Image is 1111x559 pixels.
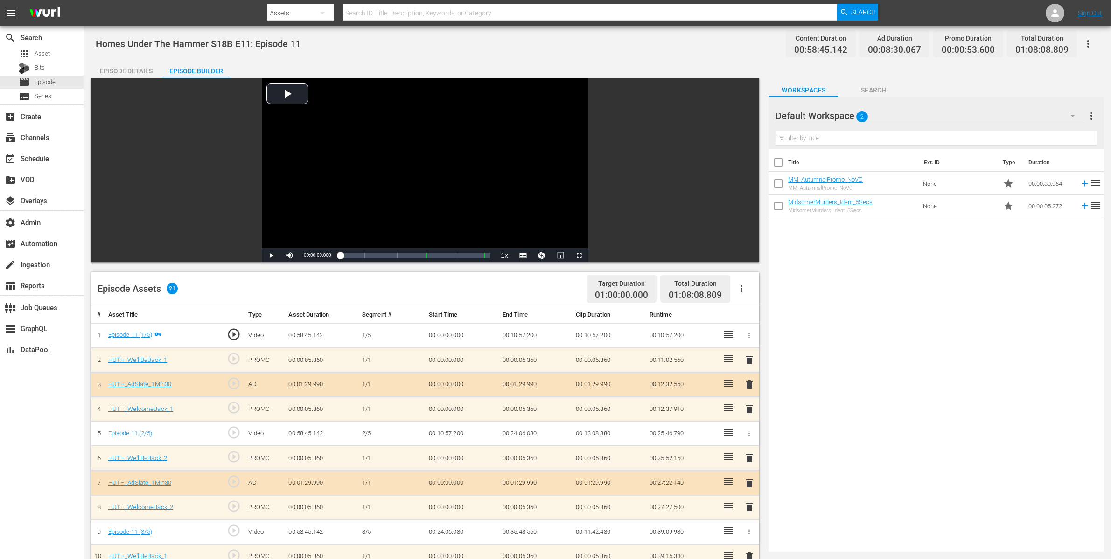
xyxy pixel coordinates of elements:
[227,524,241,538] span: play_circle_outline
[744,403,755,416] button: delete
[245,495,285,520] td: PROMO
[646,495,720,520] td: 00:27:27.500
[572,323,646,348] td: 00:10:57.200
[572,306,646,324] th: Clip Duration
[1078,9,1102,17] a: Sign Out
[425,372,499,397] td: 00:00:00.000
[285,306,358,324] th: Asset Duration
[35,92,51,101] span: Series
[646,446,720,471] td: 00:25:52.150
[1003,200,1014,212] span: Promo
[91,495,105,520] td: 8
[851,4,876,21] span: Search
[857,107,868,127] span: 2
[227,474,241,488] span: play_circle_outline
[794,32,847,45] div: Content Duration
[5,323,16,334] span: GraphQL
[227,499,241,513] span: play_circle_outline
[358,397,425,422] td: 1/1
[19,48,30,59] span: Asset
[744,452,755,465] button: delete
[646,471,720,495] td: 00:27:22.140
[108,528,152,535] a: Episode 11 (3/5)
[91,372,105,397] td: 3
[1023,149,1079,176] th: Duration
[918,149,997,176] th: Ext. ID
[5,344,16,355] span: DataPool
[572,471,646,495] td: 00:01:29.990
[744,476,755,489] button: delete
[5,217,16,228] span: Admin
[595,290,648,301] span: 01:00:00.000
[499,495,573,520] td: 00:00:05.360
[919,195,999,217] td: None
[167,283,178,294] span: 21
[285,372,358,397] td: 00:01:29.990
[358,348,425,373] td: 1/1
[108,381,172,388] a: HUTH_AdSlate_1Min30
[1086,105,1097,127] button: more_vert
[161,60,231,78] button: Episode Builder
[572,520,646,545] td: 00:11:42.480
[788,185,863,191] div: MM_AutumnalPromo_NoVO
[285,446,358,471] td: 00:00:05.360
[5,174,16,185] span: VOD
[285,520,358,545] td: 00:58:45.142
[245,348,285,373] td: PROMO
[1025,172,1076,195] td: 00:00:30.964
[425,348,499,373] td: 00:00:00.000
[1086,110,1097,121] span: more_vert
[108,331,152,338] a: Episode 11 (1/5)
[499,471,573,495] td: 00:01:29.990
[227,327,241,341] span: play_circle_outline
[358,495,425,520] td: 1/1
[646,421,720,446] td: 00:25:46.790
[572,348,646,373] td: 00:00:05.360
[5,195,16,206] span: Overlays
[22,2,67,24] img: ans4CAIJ8jUAAAAAAAAAAAAAAAAAAAAAAAAgQb4GAAAAAAAAAAAAAAAAAAAAAAAAJMjXAAAAAAAAAAAAAAAAAAAAAAAAgAT5G...
[788,198,873,205] a: MidsomerMurders_Ident_5Secs
[91,323,105,348] td: 1
[91,520,105,545] td: 9
[227,352,241,366] span: play_circle_outline
[5,132,16,143] span: Channels
[262,78,588,262] div: Video Player
[98,283,178,294] div: Episode Assets
[285,323,358,348] td: 00:58:45.142
[425,421,499,446] td: 00:10:57.200
[280,248,299,262] button: Mute
[358,520,425,545] td: 3/5
[425,471,499,495] td: 00:00:00.000
[108,503,174,510] a: HUTH_WelcomeBack_2
[744,403,755,415] span: delete
[572,446,646,471] td: 00:00:05.360
[744,379,755,390] span: delete
[425,520,499,545] td: 00:24:06.080
[91,421,105,446] td: 5
[245,397,285,422] td: PROMO
[499,372,573,397] td: 00:01:29.990
[1080,178,1090,189] svg: Add to Episode
[245,421,285,446] td: Video
[91,348,105,373] td: 2
[108,405,174,412] a: HUTH_WelcomeBack_1
[669,290,722,300] span: 01:08:08.809
[6,7,17,19] span: menu
[5,32,16,43] span: Search
[5,302,16,313] span: Job Queues
[245,323,285,348] td: Video
[646,397,720,422] td: 00:12:37.910
[769,85,838,96] span: Workspaces
[108,356,168,363] a: HUTH_We'llBeBack_1
[942,32,995,45] div: Promo Duration
[108,479,172,486] a: HUTH_AdSlate_1Min30
[227,401,241,415] span: play_circle_outline
[425,495,499,520] td: 00:00:00.000
[744,353,755,367] button: delete
[245,520,285,545] td: Video
[358,372,425,397] td: 1/1
[572,397,646,422] td: 00:00:05.360
[1015,32,1069,45] div: Total Duration
[358,306,425,324] th: Segment #
[91,471,105,495] td: 7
